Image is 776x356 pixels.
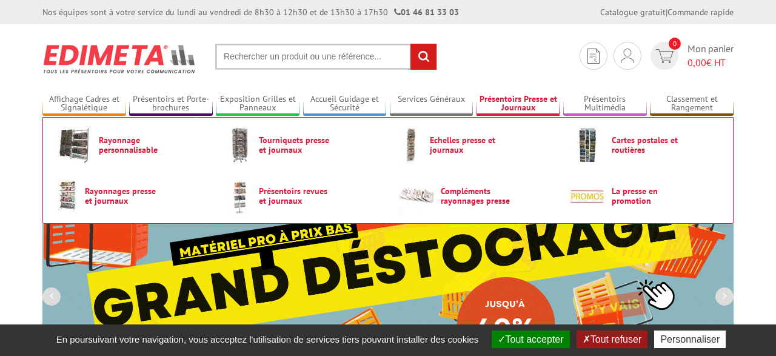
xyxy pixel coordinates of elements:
a: Rayonnage personnalisable [56,126,207,164]
button: Personnaliser (fenêtre modale) [654,331,726,348]
div: Nos équipes sont à votre service du lundi au vendredi de 8h30 à 12h30 et de 13h30 à 17h30 [42,6,459,18]
span: Mon panier [687,42,734,70]
a: La presse en promotion [569,177,720,215]
span: 0 [669,38,681,50]
img: Echelles presse et journaux [398,126,424,164]
a: Présentoirs Multimédia [563,94,647,114]
a: devis rapide 0 Mon panier 0,00€ HT [647,42,734,70]
div: | [600,6,734,18]
img: Tourniquets presse et journaux [227,126,253,164]
span: € HT [687,56,734,70]
span: Rayonnage personnalisable [99,135,172,155]
input: Rechercher un produit ou une référence... [215,44,437,70]
img: La presse en promotion [569,177,606,215]
a: Echelles presse et journaux [398,126,549,164]
img: Rayonnage personnalisable [56,126,93,164]
a: Compléments rayonnages presse [398,177,549,215]
span: 0,00 [687,56,706,69]
a: Affichage Cadres et Signalétique [42,94,126,114]
a: Commande rapide [667,7,734,18]
img: Présentoir, panneau, stand - Edimeta - PLV, affichage, mobilier bureau, entreprise [42,36,197,81]
a: Rayonnages presse et journaux [56,177,207,215]
a: Tourniquets presse et journaux [227,126,378,164]
img: Présentoirs revues et journaux [227,177,253,215]
a: Exposition Grilles et Panneaux [216,94,299,114]
a: Accueil Guidage et Sécurité [303,94,387,114]
span: Echelles presse et journaux [430,135,503,155]
a: Classement et Rangement [650,94,734,114]
span: Compléments rayonnages presse [441,186,513,206]
a: Catalogue gratuit [600,7,666,18]
button: Tout accepter [492,331,570,348]
a: Services Généraux [390,94,473,114]
span: En poursuivant votre navigation, vous acceptez l'utilisation de services tiers pouvant installer ... [50,334,485,344]
button: Tout refuser [577,331,647,348]
a: Présentoirs Presse et Journaux [477,94,560,114]
span: La presse en promotion [612,186,684,206]
strong: 01 46 81 33 03 [394,7,459,18]
img: devis rapide [587,49,600,64]
img: Cartes postales et routières [569,126,606,164]
a: Présentoirs et Porte-brochures [129,94,213,114]
a: Cartes postales et routières [569,126,720,164]
img: Rayonnages presse et journaux [56,177,79,215]
input: rechercher [410,44,436,70]
img: devis rapide [621,49,634,63]
span: Rayonnages presse et journaux [85,186,158,206]
span: Présentoirs revues et journaux [259,186,332,206]
span: Cartes postales et routières [612,135,684,155]
a: Présentoirs revues et journaux [227,177,378,215]
img: Compléments rayonnages presse [398,177,435,215]
img: devis rapide [656,49,674,63]
span: Tourniquets presse et journaux [259,135,332,155]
